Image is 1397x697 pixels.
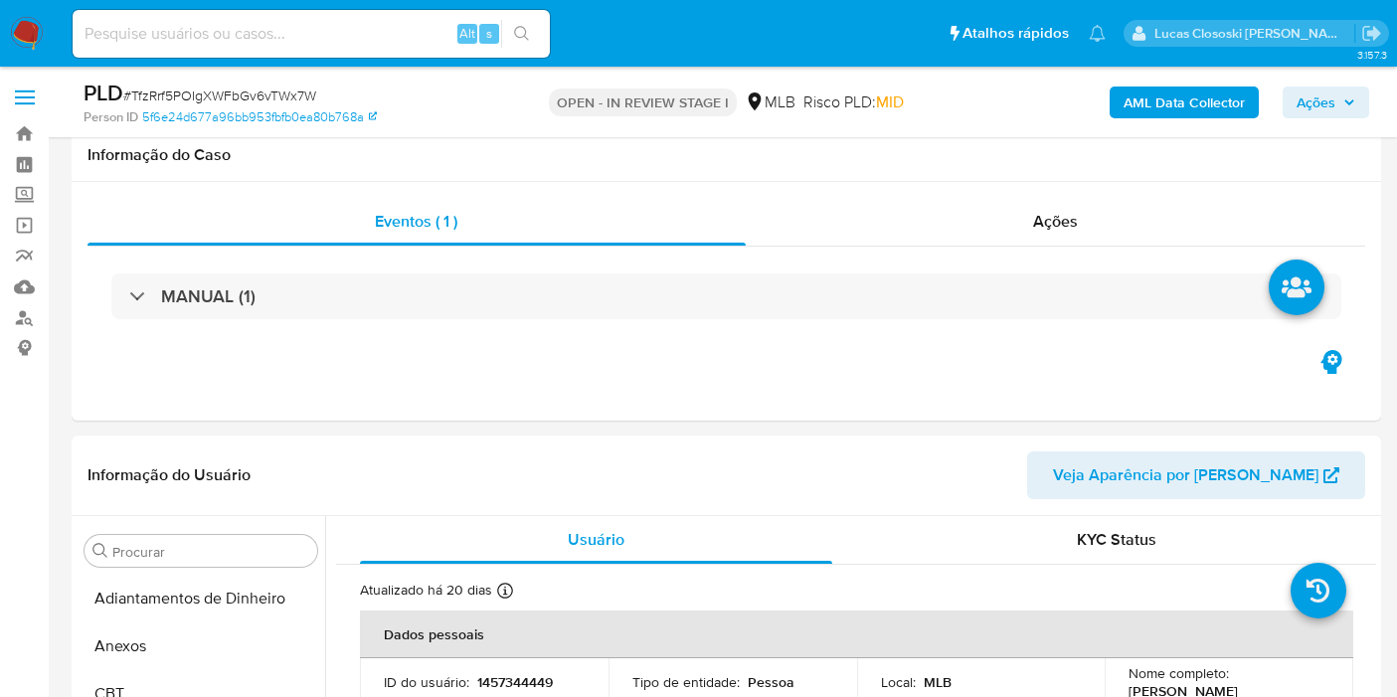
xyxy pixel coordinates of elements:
button: Veja Aparência por [PERSON_NAME] [1027,451,1365,499]
p: lucas.clososki@mercadolivre.com [1154,24,1355,43]
p: Tipo de entidade : [632,673,740,691]
span: Ações [1297,87,1335,118]
div: MANUAL (1) [111,273,1341,319]
span: KYC Status [1077,528,1156,551]
button: Adiantamentos de Dinheiro [77,575,325,622]
a: Sair [1361,23,1382,44]
button: search-icon [501,20,542,48]
p: MLB [924,673,952,691]
b: Person ID [84,108,138,126]
a: Notificações [1089,25,1106,42]
p: Pessoa [748,673,794,691]
span: Risco PLD: [803,91,904,113]
p: Nome completo : [1129,664,1229,682]
button: Procurar [92,543,108,559]
p: 1457344449 [477,673,553,691]
input: Pesquise usuários ou casos... [73,21,550,47]
th: Dados pessoais [360,610,1353,658]
h3: MANUAL (1) [161,285,256,307]
button: AML Data Collector [1110,87,1259,118]
a: 5f6e24d677a96bb953fbfb0ea80b768a [142,108,377,126]
p: OPEN - IN REVIEW STAGE I [549,88,737,116]
span: MID [876,90,904,113]
input: Procurar [112,543,309,561]
div: MLB [745,91,795,113]
p: ID do usuário : [384,673,469,691]
span: Veja Aparência por [PERSON_NAME] [1053,451,1318,499]
span: Alt [459,24,475,43]
button: Ações [1283,87,1369,118]
span: s [486,24,492,43]
button: Anexos [77,622,325,670]
span: # TfzRrf5POIgXWFbGv6vTWx7W [123,86,316,105]
span: Eventos ( 1 ) [375,210,457,233]
h1: Informação do Usuário [87,465,251,485]
h1: Informação do Caso [87,145,1365,165]
p: Atualizado há 20 dias [360,581,492,600]
span: Usuário [568,528,624,551]
span: Ações [1033,210,1078,233]
b: AML Data Collector [1124,87,1245,118]
p: Local : [881,673,916,691]
b: PLD [84,77,123,108]
span: Atalhos rápidos [962,23,1069,44]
